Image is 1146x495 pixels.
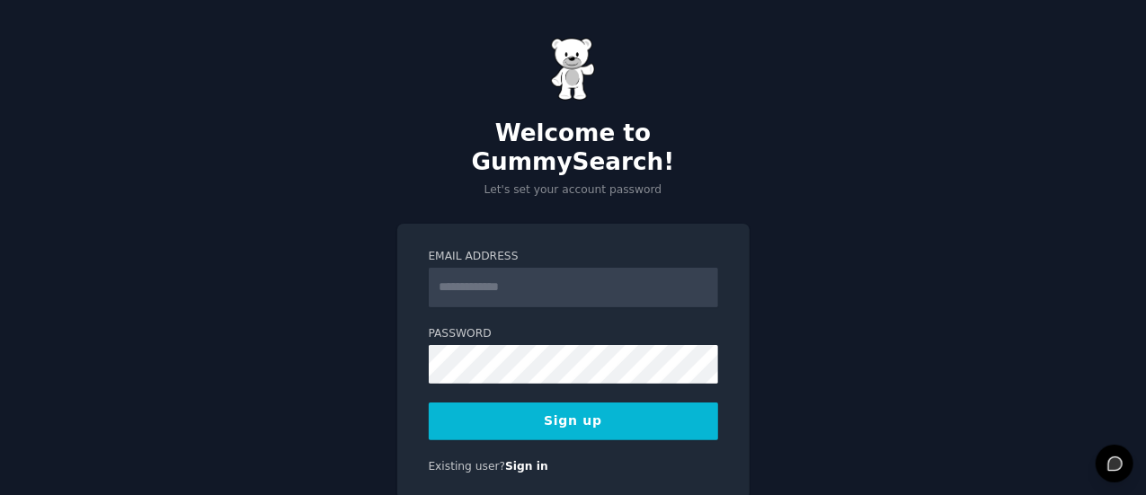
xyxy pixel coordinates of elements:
h2: Welcome to GummySearch! [397,119,750,176]
p: Let's set your account password [397,182,750,199]
a: Sign in [505,460,548,473]
label: Email Address [429,249,718,265]
label: Password [429,326,718,342]
img: Gummy Bear [551,38,596,101]
span: Existing user? [429,460,506,473]
button: Sign up [429,402,718,440]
